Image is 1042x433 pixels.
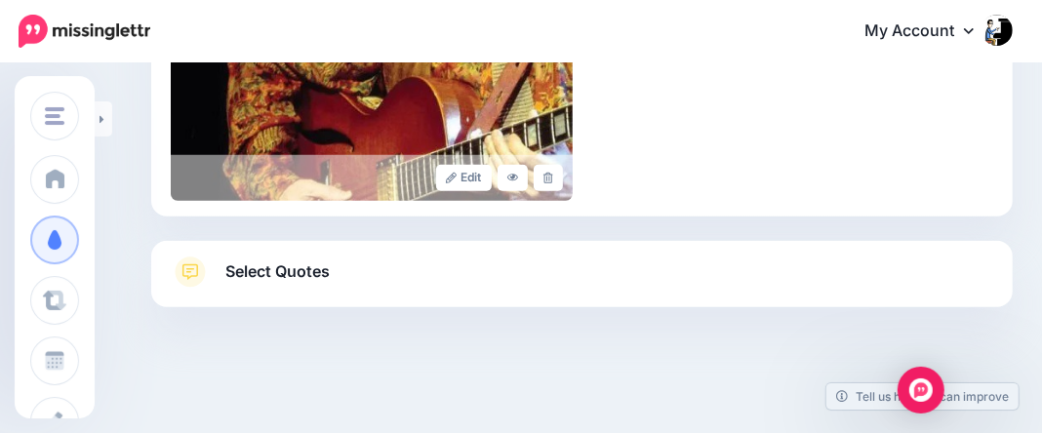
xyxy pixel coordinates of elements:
a: Tell us how we can improve [826,383,1019,410]
a: Select Quotes [171,256,993,307]
a: My Account [845,8,1013,56]
img: Missinglettr [19,15,150,48]
a: Edit [436,165,492,191]
div: Open Intercom Messenger [898,367,944,413]
img: menu.png [45,107,64,125]
span: Select Quotes [225,258,330,285]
